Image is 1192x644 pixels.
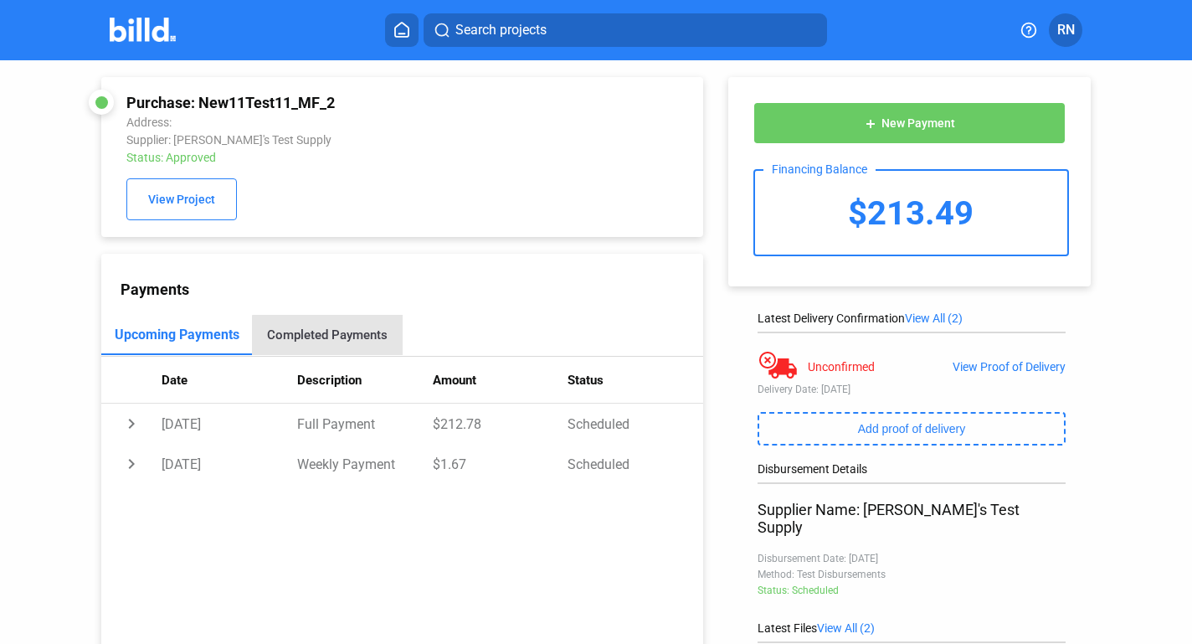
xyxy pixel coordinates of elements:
div: Status: Approved [126,151,568,164]
span: RN [1057,20,1075,40]
button: Search projects [424,13,827,47]
div: Completed Payments [267,327,388,343]
div: Disbursement Details [758,462,1066,476]
th: Date [162,357,297,404]
div: Supplier Name: [PERSON_NAME]'s Test Supply [758,501,1066,536]
div: View Proof of Delivery [953,360,1066,374]
td: Scheduled [568,444,703,484]
div: Financing Balance [763,162,876,176]
div: Disbursement Date: [DATE] [758,553,1066,564]
div: Latest Files [758,621,1066,635]
div: Delivery Date: [DATE] [758,384,1066,395]
span: New Payment [881,117,955,131]
div: $213.49 [755,171,1067,255]
td: $1.67 [433,444,568,484]
td: Scheduled [568,404,703,444]
th: Description [297,357,433,404]
div: Address: [126,116,568,129]
div: Supplier: [PERSON_NAME]'s Test Supply [126,133,568,147]
span: Add proof of delivery [858,422,965,435]
div: Method: Test Disbursements [758,569,1066,580]
td: [DATE] [162,444,297,484]
mat-icon: add [864,117,877,131]
div: Status: Scheduled [758,585,1066,596]
td: $212.78 [433,404,568,444]
button: New Payment [753,102,1066,144]
div: Unconfirmed [808,360,875,374]
td: [DATE] [162,404,297,444]
button: View Project [126,178,237,220]
td: Weekly Payment [297,444,433,484]
span: Search projects [455,20,547,40]
button: RN [1049,13,1082,47]
span: View All (2) [817,621,875,635]
img: Billd Company Logo [110,18,176,42]
td: Full Payment [297,404,433,444]
div: Payments [121,281,703,298]
th: Status [568,357,703,404]
span: View All (2) [905,312,963,325]
th: Amount [433,357,568,404]
div: Purchase: New11Test11_MF_2 [126,94,568,111]
div: Latest Delivery Confirmation [758,312,1066,325]
span: View Project [148,193,215,207]
div: Upcoming Payments [115,327,239,343]
button: Add proof of delivery [758,412,1066,446]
